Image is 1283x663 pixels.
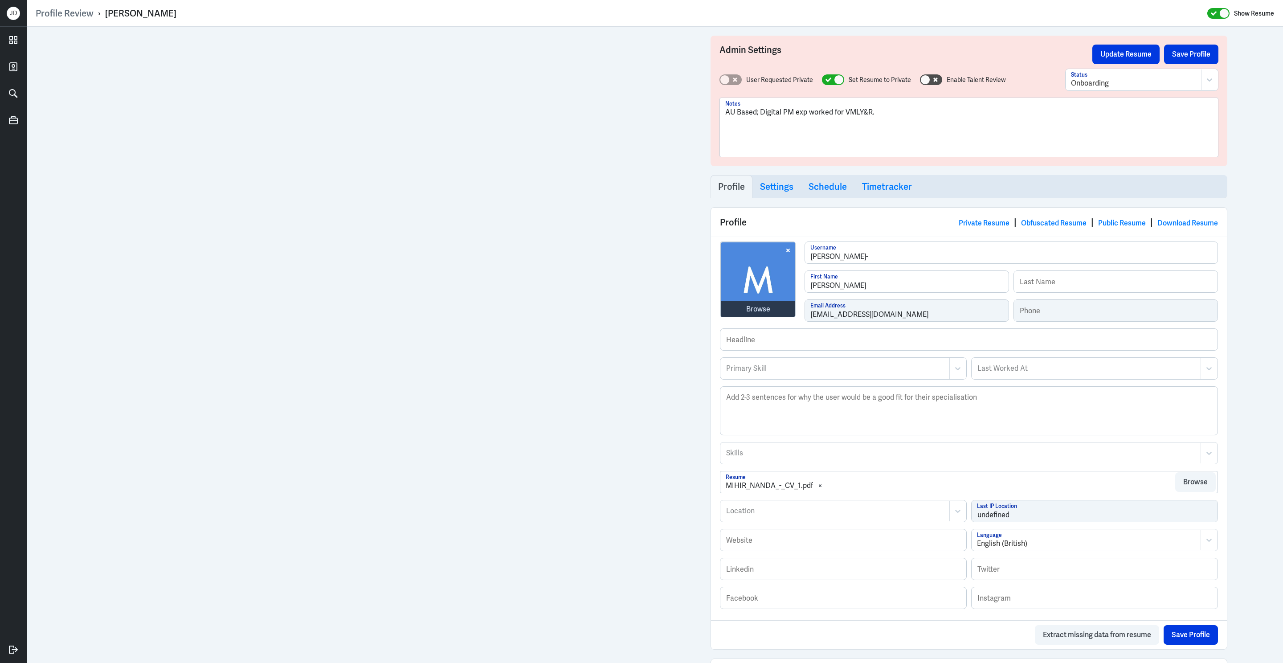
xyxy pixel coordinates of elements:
[809,181,847,192] h3: Schedule
[105,8,176,19] div: [PERSON_NAME]
[862,181,912,192] h3: Timetracker
[1175,472,1216,492] button: Browse
[1014,271,1218,292] input: Last Name
[36,8,94,19] a: Profile Review
[1021,218,1087,228] a: Obfuscated Resume
[721,242,796,317] img: avatar.jpg
[718,181,745,192] h3: Profile
[7,7,20,20] div: J D
[720,558,966,580] input: Linkedin
[1092,45,1160,64] button: Update Resume
[972,500,1218,522] input: Last IP Location
[720,587,966,609] input: Facebook
[959,216,1218,229] div: | | |
[1014,300,1218,321] input: Phone
[805,300,1009,321] input: Email Address
[972,558,1218,580] input: Twitter
[805,271,1009,292] input: First Name
[959,218,1009,228] a: Private Resume
[849,75,911,85] label: Set Resume to Private
[1098,218,1146,228] a: Public Resume
[805,242,1218,263] input: Username
[760,181,793,192] h3: Settings
[82,36,599,654] iframe: https://ppcdn.hiredigital.com/register/ce4f9190/resumes/545498829/MIHIR_NANDA_-_CV_1.pdf?Expires=...
[746,304,770,315] div: Browse
[1035,625,1159,645] button: Extract missing data from resume
[1234,8,1274,19] label: Show Resume
[1157,218,1218,228] a: Download Resume
[711,208,1227,237] div: Profile
[726,480,813,491] div: MIHIR_NANDA_-_CV_1.pdf
[972,587,1218,609] input: Instagram
[725,107,1213,118] p: AU Based; Digital PM exp worked for VMLY&R.
[94,8,105,19] p: ›
[720,329,1218,350] input: Headline
[1164,45,1218,64] button: Save Profile
[1164,625,1218,645] button: Save Profile
[719,45,1092,64] h3: Admin Settings
[720,529,966,551] input: Website
[947,75,1006,85] label: Enable Talent Review
[746,75,813,85] label: User Requested Private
